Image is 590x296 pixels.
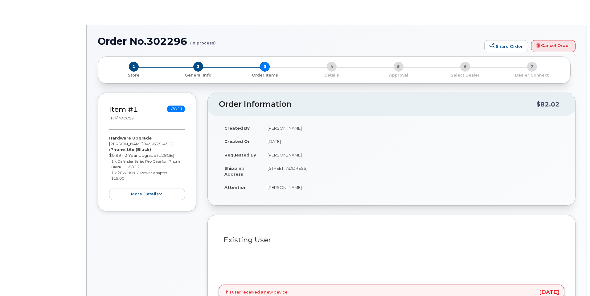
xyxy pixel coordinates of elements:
[98,36,481,47] h1: Order No.302296
[109,105,138,114] a: Item #1
[224,139,251,144] strong: Created On
[103,72,165,78] a: 1 Store
[165,72,232,78] a: 2 General Info
[167,73,229,78] p: General Info
[262,181,564,194] td: [PERSON_NAME]
[111,170,172,181] small: 1 x 20W USB-C Power Adapter — $19.00
[109,147,151,152] strong: iPhone 16e (Black)
[111,159,180,169] small: 1 x Defender Series Pro Case for iPhone Black — $58.12
[109,189,185,200] button: more details
[143,141,174,146] span: 845
[219,100,536,109] h2: Order Information
[223,236,559,244] h3: Existing User
[109,115,133,121] small: in process
[109,135,152,140] strong: Hardware Upgrade
[262,161,564,181] td: [STREET_ADDRESS]
[152,141,162,146] span: 625
[129,62,139,72] span: 1
[190,36,216,45] small: (in process)
[539,290,559,295] span: [DATE]
[224,126,250,131] strong: Created By
[109,135,185,200] div: [PERSON_NAME] $0.99 - 2 Year Upgrade (128GB)
[193,62,203,72] span: 2
[531,40,576,52] a: Cancel Order
[262,135,564,148] td: [DATE]
[536,98,559,110] div: $82.02
[224,166,244,177] strong: Shipping Address
[162,141,174,146] span: 4501
[224,185,247,190] strong: Attention
[224,152,256,157] strong: Requested By
[105,73,162,78] p: Store
[262,121,564,135] td: [PERSON_NAME]
[484,40,528,52] a: Share Order
[262,148,564,162] td: [PERSON_NAME]
[167,106,185,112] span: $78.11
